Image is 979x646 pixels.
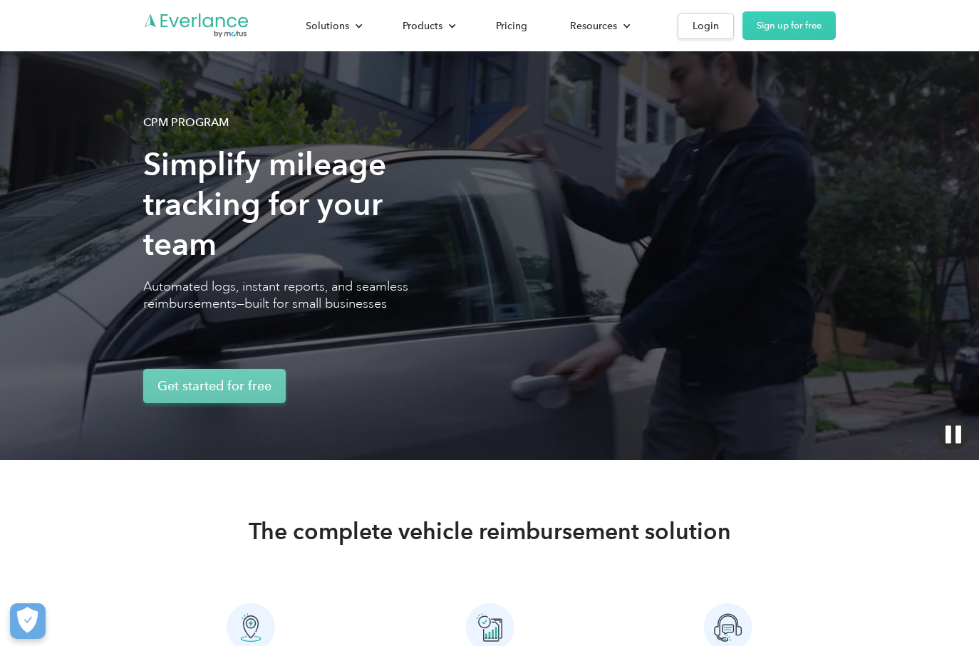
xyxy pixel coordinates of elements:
[143,278,442,312] p: Automated logs, instant reports, and seamless reimbursements—built for small businesses
[143,114,229,131] div: CPM Program
[10,603,46,639] button: Cookies Settings
[143,517,836,546] h2: The complete vehicle reimbursement solution
[143,145,442,264] h1: Simplify mileage tracking for your team
[388,14,467,38] div: Products
[496,17,527,35] div: Pricing
[482,14,542,38] a: Pricing
[570,17,617,35] div: Resources
[291,14,374,38] div: Solutions
[403,17,442,35] div: Products
[143,12,250,39] a: Go to homepage
[556,14,642,38] div: Resources
[306,17,349,35] div: Solutions
[693,17,719,35] div: Login
[143,369,286,403] a: Get started for free
[938,419,969,450] img: Pause video
[678,13,734,39] a: Login
[742,11,836,40] a: Sign up for free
